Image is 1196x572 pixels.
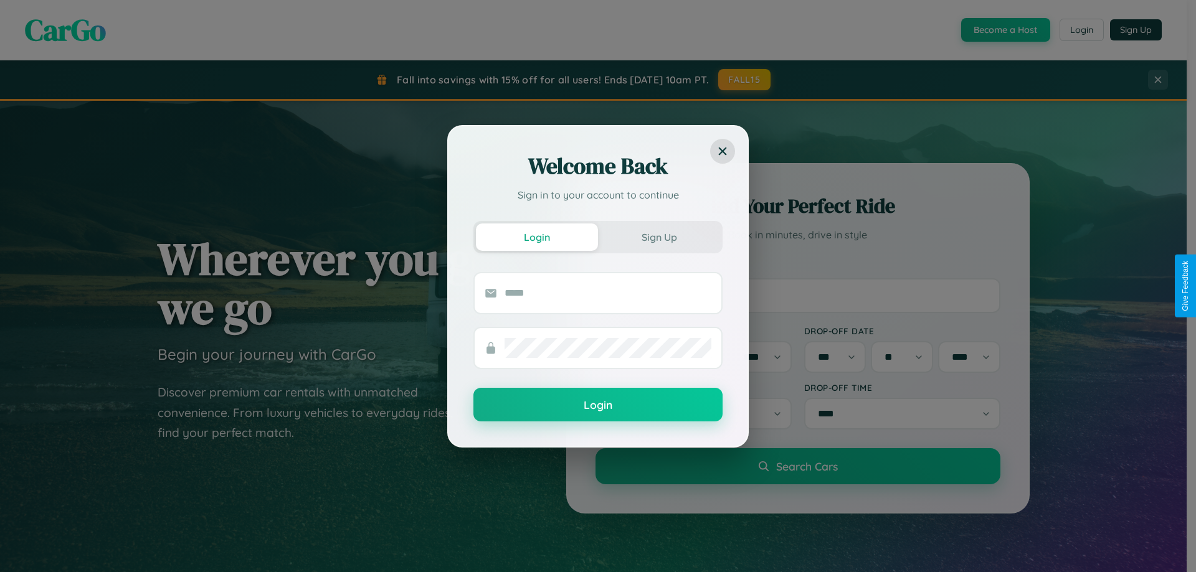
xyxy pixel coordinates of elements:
button: Login [473,388,723,421]
p: Sign in to your account to continue [473,187,723,202]
button: Login [476,223,598,251]
h2: Welcome Back [473,151,723,181]
button: Sign Up [598,223,720,251]
div: Give Feedback [1181,261,1190,311]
